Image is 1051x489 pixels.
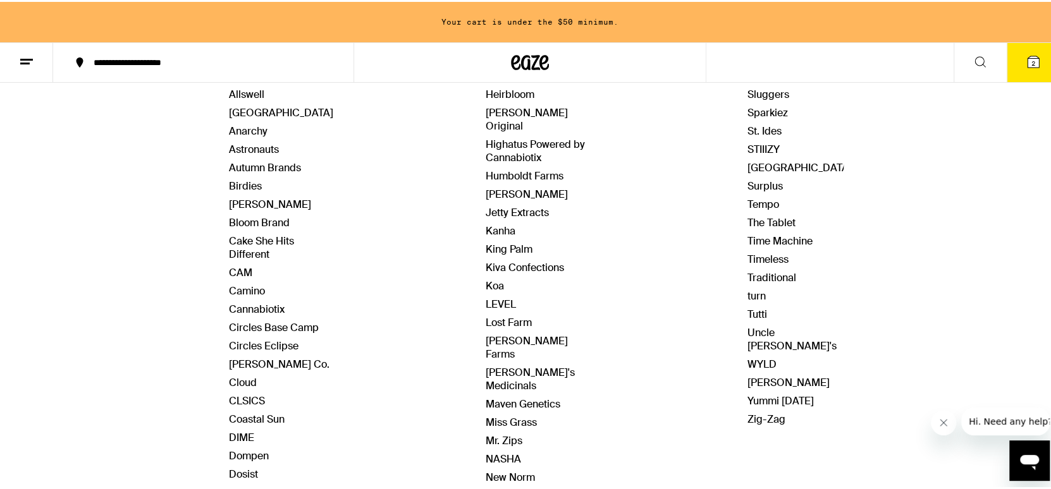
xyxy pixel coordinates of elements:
a: Tempo [747,196,779,209]
a: [GEOGRAPHIC_DATA] [747,159,852,172]
a: Bloom Brand [229,214,290,227]
a: Dompen [229,447,269,461]
a: Timeless [747,251,789,264]
a: DIME [229,429,254,442]
a: WYLD [747,356,777,369]
a: Autumn Brands [229,159,301,172]
a: [PERSON_NAME] [229,196,311,209]
a: Anarchy [229,123,267,136]
a: LEVEL [486,296,516,309]
a: [PERSON_NAME] [747,374,830,387]
a: Cake She Hits Different [229,232,294,259]
a: Astronauts [229,141,279,154]
span: 2 [1031,57,1035,65]
a: King Palm [486,241,532,254]
a: Circles Eclipse [229,337,298,351]
a: Lost Farm [486,314,532,327]
a: [PERSON_NAME] Co. [229,356,329,369]
a: [PERSON_NAME]'s Medicinals [486,364,575,390]
a: Kanha [486,222,515,236]
iframe: Close message [931,408,956,433]
a: Cannabiotix [229,301,285,314]
a: Uncle [PERSON_NAME]'s [747,324,837,351]
a: Humboldt Farms [486,167,563,181]
a: STIIIZY [747,141,780,154]
span: Hi. Need any help? [8,9,91,19]
a: Sparkiez [747,104,788,118]
iframe: Message from company [961,406,1050,433]
a: Birdies [229,178,262,191]
a: Yummi [DATE] [747,392,814,406]
a: CLSICS [229,392,265,406]
a: [GEOGRAPHIC_DATA] [229,104,333,118]
a: NASHA [486,450,521,464]
a: Time Machine [747,232,813,246]
a: Jetty Extracts [486,204,549,217]
a: [PERSON_NAME] Farms [486,332,568,359]
a: Kiva Confections [486,259,564,272]
a: Zig-Zag [747,411,785,424]
a: Allswell [229,86,264,99]
a: Coastal Sun [229,411,285,424]
a: Dosist [229,466,258,479]
a: Mr. Zips [486,432,522,445]
a: Circles Base Camp [229,319,319,332]
a: turn [747,287,766,301]
a: Surplus [747,178,783,191]
a: Tutti [747,306,767,319]
a: Maven Genetics [486,395,560,409]
a: Sluggers [747,86,789,99]
a: [PERSON_NAME] Original [486,104,568,131]
a: The Tablet [747,214,796,227]
a: St. Ides [747,123,782,136]
a: Koa [486,277,504,291]
a: Cloud [229,374,257,387]
a: Highatus Powered by Cannabiotix [486,136,585,162]
a: [PERSON_NAME] [486,186,568,199]
a: New Norm [486,469,535,482]
a: Traditional [747,269,796,282]
a: CAM [229,264,252,277]
a: Camino [229,282,265,296]
a: Miss Grass [486,414,537,427]
iframe: Button to launch messaging window [1009,438,1050,479]
a: Heirbloom [486,86,534,99]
